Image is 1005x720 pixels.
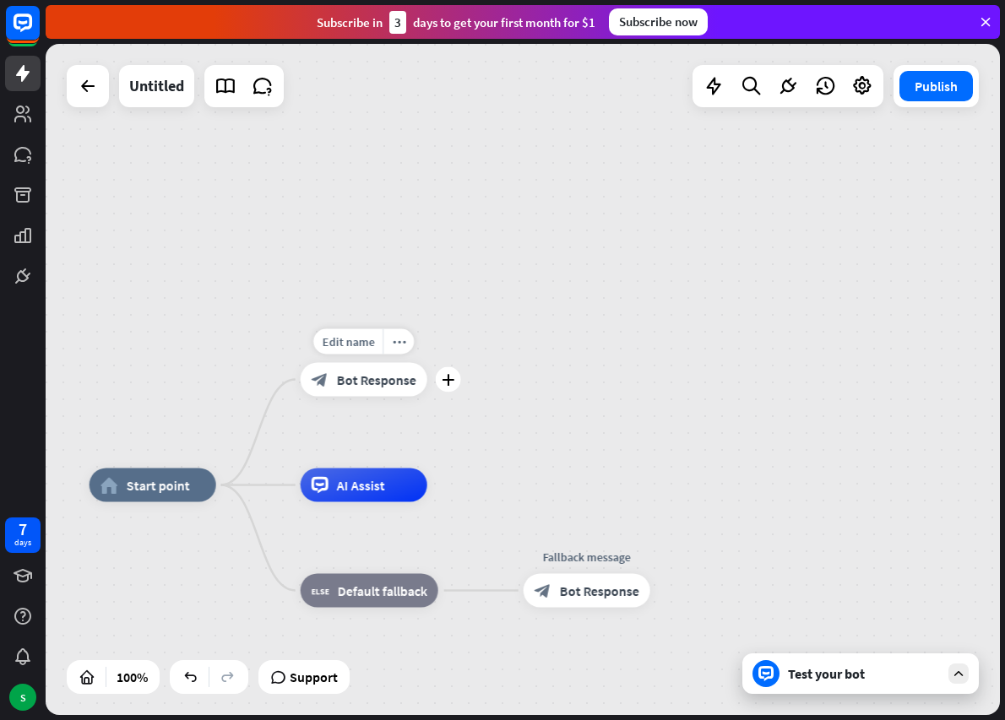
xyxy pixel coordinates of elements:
[14,537,31,549] div: days
[14,7,64,57] button: Open LiveChat chat widget
[129,65,184,107] div: Untitled
[609,8,708,35] div: Subscribe now
[338,582,427,599] span: Default fallback
[337,477,385,494] span: AI Assist
[511,549,663,566] div: Fallback message
[442,374,454,386] i: plus
[389,11,406,34] div: 3
[9,684,36,711] div: S
[560,582,639,599] span: Bot Response
[322,334,374,349] span: Edit name
[19,522,27,537] div: 7
[899,71,973,101] button: Publish
[312,371,329,388] i: block_bot_response
[337,371,416,388] span: Bot Response
[535,582,551,599] i: block_bot_response
[290,663,338,690] span: Support
[111,663,153,690] div: 100%
[788,665,940,682] div: Test your bot
[5,517,41,553] a: 7 days
[392,335,405,348] i: more_horiz
[312,582,329,599] i: block_fallback
[317,11,595,34] div: Subscribe in days to get your first month for $1
[100,477,118,494] i: home_2
[127,477,190,494] span: Start point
